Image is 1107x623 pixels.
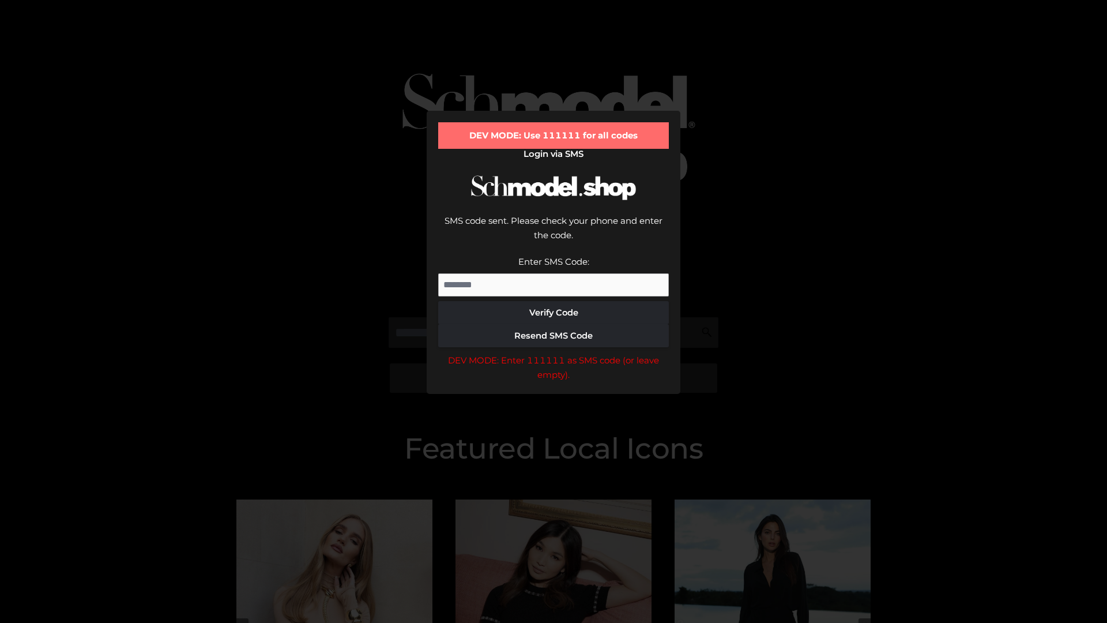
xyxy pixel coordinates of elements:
[518,256,589,267] label: Enter SMS Code:
[438,353,669,382] div: DEV MODE: Enter 111111 as SMS code (or leave empty).
[438,213,669,254] div: SMS code sent. Please check your phone and enter the code.
[467,165,640,211] img: Schmodel Logo
[438,149,669,159] h2: Login via SMS
[438,324,669,347] button: Resend SMS Code
[438,122,669,149] div: DEV MODE: Use 111111 for all codes
[438,301,669,324] button: Verify Code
